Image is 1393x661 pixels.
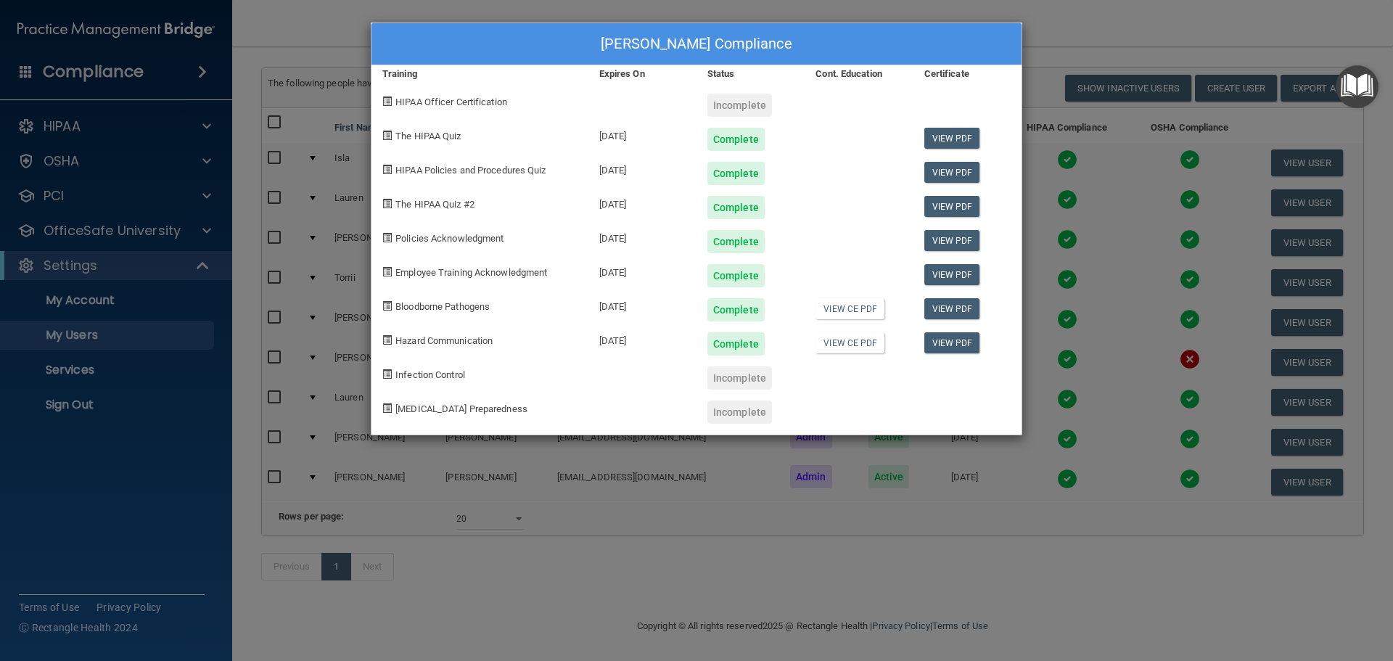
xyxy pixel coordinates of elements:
div: Complete [707,332,765,356]
div: Complete [707,264,765,287]
div: [DATE] [588,151,696,185]
a: View PDF [924,332,980,353]
div: Complete [707,196,765,219]
div: Complete [707,298,765,321]
span: HIPAA Officer Certification [395,97,507,107]
div: Complete [707,128,765,151]
div: [DATE] [588,287,696,321]
div: Status [696,65,805,83]
div: Cont. Education [805,65,913,83]
a: View PDF [924,196,980,217]
div: [DATE] [588,117,696,151]
button: Open Resource Center [1336,65,1378,108]
a: View PDF [924,264,980,285]
div: Complete [707,162,765,185]
div: Complete [707,230,765,253]
div: Incomplete [707,366,772,390]
span: Infection Control [395,369,465,380]
span: Policies Acknowledgment [395,233,504,244]
div: Incomplete [707,94,772,117]
a: View PDF [924,298,980,319]
a: View PDF [924,128,980,149]
a: View PDF [924,162,980,183]
a: View CE PDF [815,298,884,319]
div: Expires On [588,65,696,83]
span: The HIPAA Quiz [395,131,461,141]
div: [DATE] [588,253,696,287]
span: Bloodborne Pathogens [395,301,490,312]
div: [PERSON_NAME] Compliance [371,23,1022,65]
div: [DATE] [588,321,696,356]
span: Employee Training Acknowledgment [395,267,547,278]
div: Incomplete [707,401,772,424]
a: View PDF [924,230,980,251]
span: [MEDICAL_DATA] Preparedness [395,403,527,414]
div: Training [371,65,588,83]
span: Hazard Communication [395,335,493,346]
span: HIPAA Policies and Procedures Quiz [395,165,546,176]
span: The HIPAA Quiz #2 [395,199,474,210]
div: [DATE] [588,185,696,219]
iframe: Drift Widget Chat Controller [1142,558,1376,616]
a: View CE PDF [815,332,884,353]
div: Certificate [913,65,1022,83]
div: [DATE] [588,219,696,253]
